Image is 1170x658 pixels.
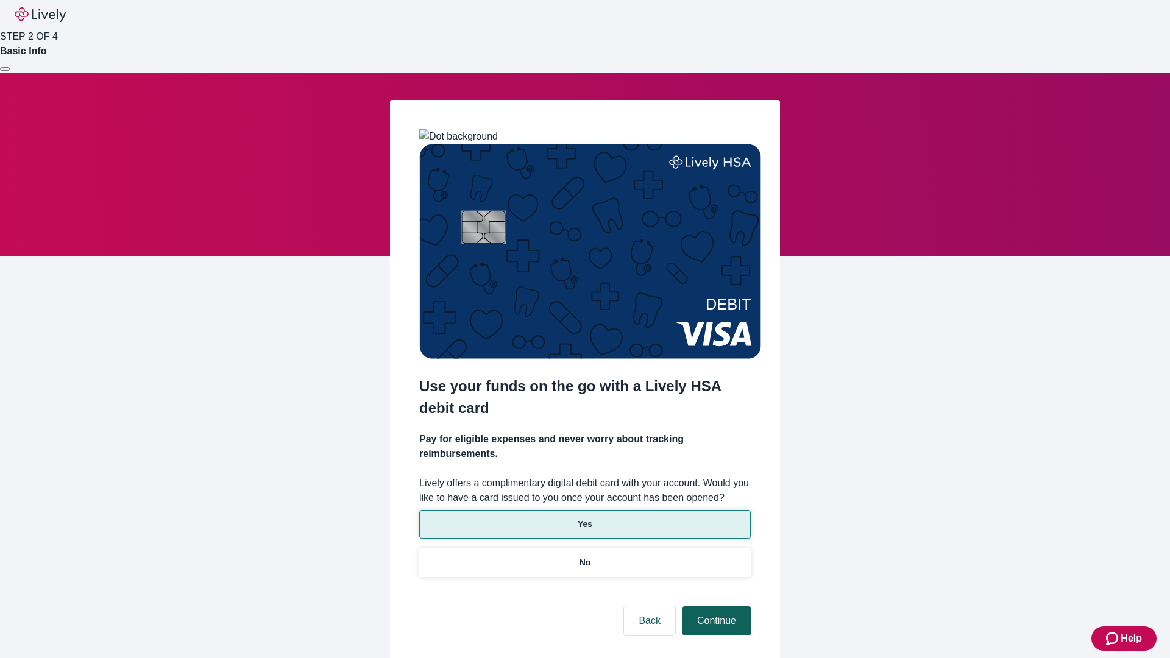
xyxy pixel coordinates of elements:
[419,432,751,461] h4: Pay for eligible expenses and never worry about tracking reimbursements.
[1121,631,1142,646] span: Help
[578,518,592,531] p: Yes
[624,606,675,635] button: Back
[419,510,751,539] button: Yes
[419,375,751,419] h2: Use your funds on the go with a Lively HSA debit card
[1091,626,1157,651] button: Zendesk support iconHelp
[682,606,751,635] button: Continue
[419,144,761,359] img: Debit card
[1106,631,1121,646] svg: Zendesk support icon
[419,548,751,577] button: No
[15,7,66,22] img: Lively
[580,556,591,569] p: No
[419,476,751,505] label: Lively offers a complimentary digital debit card with your account. Would you like to have a card...
[419,129,498,144] img: Dot background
